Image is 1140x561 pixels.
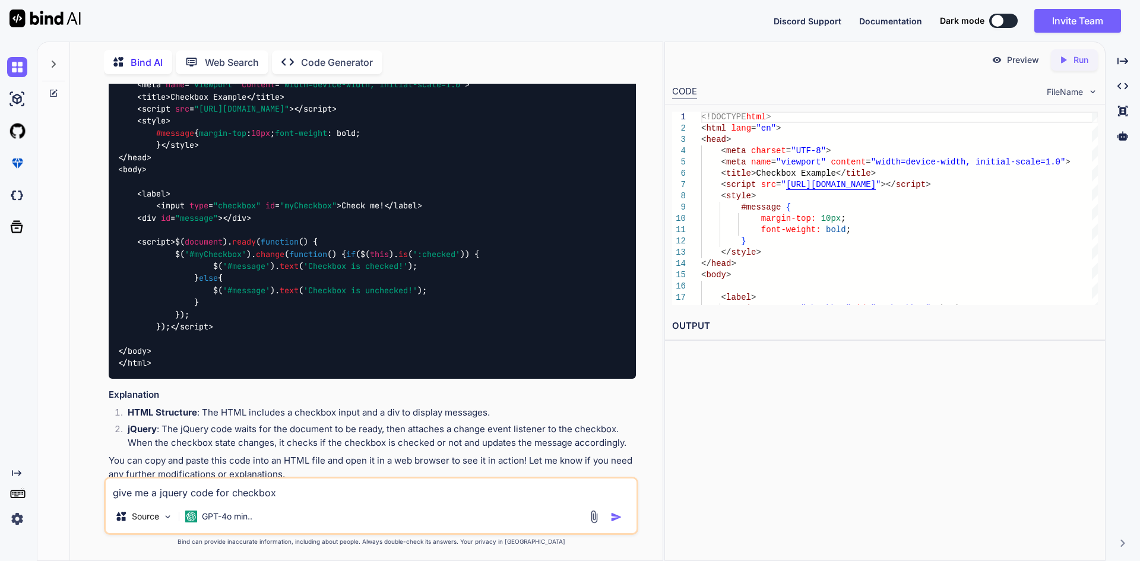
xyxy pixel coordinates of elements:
[370,249,389,259] span: this
[726,293,751,302] span: label
[199,128,246,138] span: margin-top
[701,259,711,268] span: </
[202,511,252,522] p: GPT-4o min..
[766,112,771,122] span: >
[161,140,199,151] span: </ >
[672,123,686,134] div: 2
[672,281,686,292] div: 16
[128,358,147,369] span: html
[751,191,756,201] span: >
[166,80,185,90] span: name
[142,188,166,199] span: label
[118,358,151,369] span: </ >
[118,128,360,150] span: { : ; : bold; }
[876,180,881,189] span: "
[726,180,756,189] span: script
[776,180,781,189] span: =
[751,293,756,302] span: >
[701,135,706,144] span: <
[665,312,1105,340] h2: OUTPUT
[672,168,686,179] div: 6
[232,237,256,248] span: ready
[265,200,275,211] span: id
[394,200,417,211] span: label
[223,285,270,296] span: '#message'
[672,191,686,202] div: 8
[156,128,194,138] span: #message
[741,304,746,313] span: <
[672,292,686,303] div: 17
[294,103,337,114] span: </ >
[1047,86,1083,98] span: FileName
[137,213,223,223] span: < = >
[936,304,981,313] span: Check me!
[132,511,159,522] p: Source
[672,303,686,315] div: 18
[726,135,731,144] span: >
[398,249,408,259] span: is
[672,157,686,168] div: 5
[242,80,275,90] span: content
[721,248,731,257] span: </
[746,112,766,122] span: html
[672,247,686,258] div: 13
[7,153,27,173] img: premium
[672,145,686,157] div: 4
[137,188,170,199] span: < >
[1065,157,1070,167] span: >
[672,112,686,123] div: 1
[142,80,161,90] span: meta
[701,123,706,133] span: <
[175,213,218,223] span: "message"
[189,200,208,211] span: type
[303,285,417,296] span: 'Checkbox is unchecked!'
[672,224,686,236] div: 11
[142,91,166,102] span: title
[881,180,895,189] span: ></
[1073,54,1088,66] p: Run
[751,146,786,156] span: charset
[672,179,686,191] div: 7
[791,146,826,156] span: "UTF-8"
[856,304,866,313] span: id
[756,169,835,178] span: Checkbox Example
[142,103,170,114] span: script
[137,237,175,248] span: < >
[761,225,821,234] span: font-weight:
[751,169,756,178] span: >
[870,304,930,313] span: "myCheckbox"
[672,258,686,270] div: 14
[701,112,746,122] span: <!DOCTYPE
[223,213,251,223] span: </ >
[256,91,280,102] span: title
[128,423,157,435] strong: jQuery
[280,261,299,271] span: text
[170,321,213,332] span: </ >
[118,423,636,449] li: : The jQuery code waits for the document to be ready, then attaches a change event listener to th...
[672,236,686,247] div: 12
[741,236,746,246] span: }
[246,91,284,102] span: </ >
[761,180,775,189] span: src
[751,157,771,167] span: name
[826,225,846,234] span: bold
[859,15,922,27] button: Documentation
[781,180,786,189] span: "
[175,103,189,114] span: src
[280,80,465,90] span: "width=device-width, initial-scale=1.0"
[163,512,173,522] img: Pick Models
[859,16,922,26] span: Documentation
[672,85,697,99] div: CODE
[142,116,166,126] span: style
[256,249,284,259] span: change
[672,202,686,213] div: 9
[118,346,151,356] span: </ >
[123,164,142,175] span: body
[109,454,636,481] p: You can copy and paste this code into an HTML file and open it in a web browser to see it in acti...
[786,202,790,212] span: {
[796,304,800,313] span: =
[104,537,638,546] p: Bind can provide inaccurate information, including about people. Always double-check its answers....
[261,237,299,248] span: function
[118,237,479,332] span: $( ). ( ( ) { $( ). ( ( ) { ($( ). ( )) { $( ). ( ); } { $( ). ( ); } }); });
[161,213,170,223] span: id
